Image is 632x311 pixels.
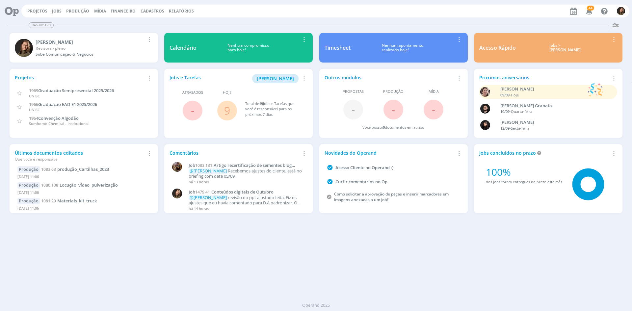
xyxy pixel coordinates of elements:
a: 1083.63produção_Cartilhas_2023 [41,166,109,172]
div: Acesso Rápido [479,44,516,52]
button: Jobs [50,9,64,14]
div: Luana da Silva de Andrade [500,119,607,126]
div: 100% [486,165,563,179]
button: Relatórios [167,9,196,14]
p: revisão do ppt ajustado feita. Fiz os ajustes que eu havia comentado para D.A padronizar. O ppt e... [189,195,304,205]
span: Artigo recertificação de sementes blog Corteva [189,162,292,173]
span: 1479.41 [195,189,210,195]
a: 1081.20Materiais_kit_truck [41,198,97,204]
div: Produção [17,166,40,173]
div: Total de Jobs e Tarefas que você é responsável para os próximos 7 dias [245,101,301,117]
span: 09/09 [500,92,510,97]
span: Locução_vídeo_pulverização [60,182,118,188]
div: Jobs concluídos no prazo [479,149,610,156]
span: 19 [259,101,263,106]
span: Hoje [511,92,519,97]
span: 0 [383,125,385,130]
div: Jobs e Tarefas [170,74,300,83]
div: Últimos documentos editados [15,149,145,162]
span: 1083.131 [195,163,212,168]
a: Curtir comentários no Op [335,179,387,185]
a: Como solicitar a aprovação de peças e inserir marcadores em imagens anexadas a um job? [334,191,449,202]
span: UNISC [29,107,40,112]
span: - [352,102,355,117]
span: Atrasados [182,90,203,95]
div: Nenhum compromisso para hoje! [197,43,300,53]
a: Projetos [27,8,47,14]
span: 12/09 [500,126,510,131]
img: J [617,7,625,15]
a: 1080.108Locução_vídeo_pulverização [41,182,118,188]
div: Você possui documentos em atraso [362,125,424,130]
div: Revisora - pleno [36,45,145,51]
span: Sexta-feira [511,126,529,131]
a: 1964Convenção Algodão [29,115,79,121]
span: há 13 horas [189,179,209,184]
button: 44 [582,5,595,17]
a: Job1083.131Artigo recertificação de sementes blog Corteva [189,163,304,168]
div: - [500,126,607,131]
a: Acesso Cliente no Operand :) [335,165,393,170]
a: [PERSON_NAME] [252,75,299,81]
span: Mídia [429,89,439,94]
span: - [432,102,435,117]
span: Cadastros [141,8,164,14]
div: Bruno Corralo Granata [500,103,607,109]
a: 9 [224,103,230,117]
a: TimesheetNenhum apontamentorealizado hoje! [319,33,468,63]
img: L [480,120,490,130]
div: [DATE] 11:06 [17,189,150,198]
span: Conteúdos digitais de Outubro [211,189,274,195]
button: Projetos [25,9,49,14]
span: Propostas [343,89,364,94]
span: Convenção Algodão [38,115,79,121]
img: B [480,104,490,114]
p: Recebemos ajustes do cliente, está no briefing com data 05/09 [189,168,304,179]
div: Jobs > [PERSON_NAME] [521,43,610,53]
span: 1964 [29,115,38,121]
div: Produção [17,198,40,204]
div: Comentários [170,149,300,156]
span: 1080.108 [41,182,58,188]
div: Que você é responsável [15,156,145,162]
button: J [617,5,625,17]
img: A [480,87,490,97]
span: Graduação Semipresencial 2025/2026 [38,88,114,93]
div: Julia Abich [36,39,145,45]
div: Nenhum apontamento realizado hoje! [351,43,455,53]
button: Financeiro [109,9,138,14]
span: - [191,103,194,117]
span: 1081.20 [41,198,56,204]
span: Materiais_kit_truck [57,198,97,204]
span: @[PERSON_NAME] [190,168,227,174]
span: 10/09 [500,109,510,114]
span: UNISC [29,93,40,98]
span: Produção [383,89,404,94]
span: há 14 horas [189,206,209,211]
span: @[PERSON_NAME] [190,194,227,200]
div: Timesheet [325,44,351,52]
a: 1966Graduação EAD E1 2025/2026 [29,101,97,107]
button: Mídia [92,9,108,14]
a: J[PERSON_NAME]Revisora - plenoSobe Comunicação & Negócios [10,33,158,63]
div: Sobe Comunicação & Negócios [36,51,145,57]
span: Quarta-feira [511,109,532,114]
img: A [172,162,182,172]
a: Job1479.41Conteúdos digitais de Outubro [189,190,304,195]
a: Financeiro [111,8,136,14]
div: - [500,92,584,98]
a: Produção [66,8,89,14]
button: [PERSON_NAME] [252,74,299,83]
span: Dashboard [29,22,54,28]
div: - [500,109,607,115]
span: 1966 [29,101,38,107]
span: Graduação EAD E1 2025/2026 [38,101,97,107]
a: Jobs [52,8,62,14]
div: [DATE] 11:06 [17,173,150,182]
span: - [392,102,395,117]
div: [DATE] 11:06 [17,204,150,214]
div: Aline Beatriz Jackisch [500,86,584,92]
a: Relatórios [169,8,194,14]
div: Outros módulos [325,74,455,81]
div: Novidades do Operand [325,149,455,156]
